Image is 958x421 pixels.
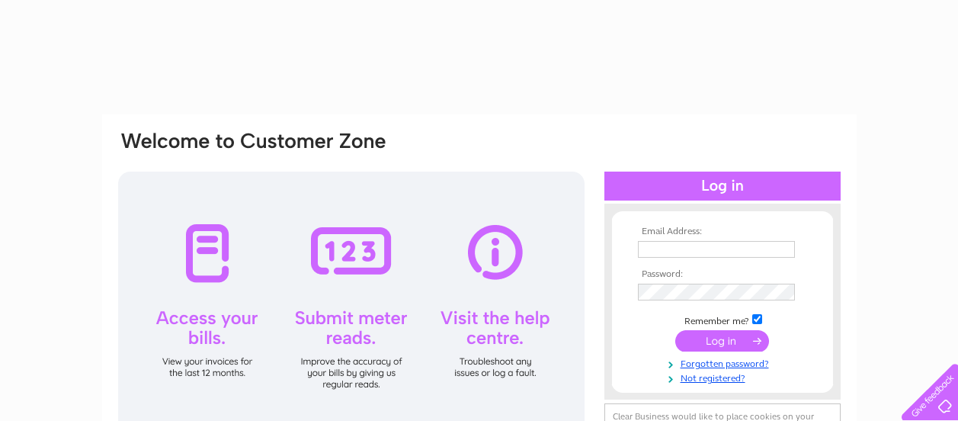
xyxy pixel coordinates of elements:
th: Password: [634,269,811,280]
input: Submit [675,330,769,352]
a: Forgotten password? [638,355,811,370]
td: Remember me? [634,312,811,327]
a: Not registered? [638,370,811,384]
th: Email Address: [634,227,811,237]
